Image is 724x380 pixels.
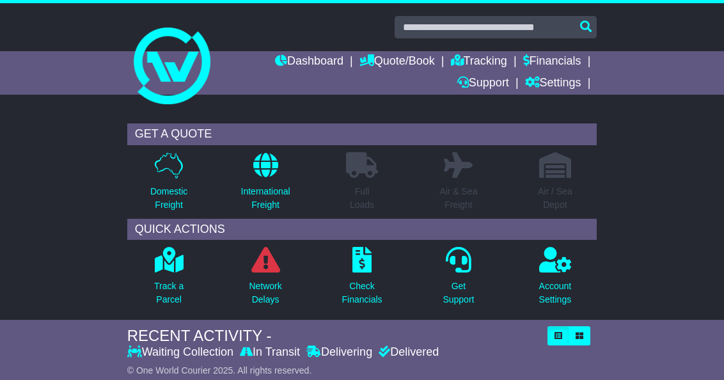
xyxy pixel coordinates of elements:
p: Network Delays [249,280,281,306]
a: Track aParcel [153,246,184,313]
p: Full Loads [346,185,378,212]
a: GetSupport [442,246,475,313]
a: InternationalFreight [240,152,291,219]
span: © One World Courier 2025. All rights reserved. [127,365,312,376]
a: CheckFinancials [342,246,383,313]
p: Track a Parcel [154,280,184,306]
a: Financials [523,51,581,73]
div: QUICK ACTIONS [127,219,597,241]
div: Waiting Collection [127,345,237,360]
a: Tracking [451,51,507,73]
a: Support [457,73,509,95]
div: Delivering [303,345,375,360]
p: Domestic Freight [150,185,187,212]
div: Delivered [375,345,439,360]
p: Get Support [443,280,474,306]
p: International Freight [241,185,290,212]
div: GET A QUOTE [127,123,597,145]
a: NetworkDelays [248,246,282,313]
p: Check Financials [342,280,382,306]
p: Air & Sea Freight [439,185,477,212]
p: Air / Sea Depot [538,185,572,212]
p: Account Settings [539,280,572,306]
a: Dashboard [275,51,343,73]
a: Quote/Book [359,51,435,73]
a: Settings [525,73,581,95]
div: RECENT ACTIVITY - [127,327,542,345]
div: In Transit [237,345,303,360]
a: AccountSettings [539,246,572,313]
a: DomesticFreight [150,152,188,219]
